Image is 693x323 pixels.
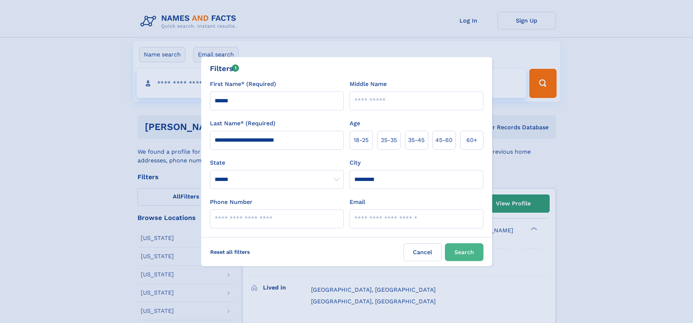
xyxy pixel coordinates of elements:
span: 25‑35 [381,136,397,145]
label: Last Name* (Required) [210,119,275,128]
span: 35‑45 [408,136,425,145]
span: 60+ [466,136,477,145]
label: First Name* (Required) [210,80,276,88]
span: 18‑25 [354,136,369,145]
label: Cancel [403,243,442,261]
label: Reset all filters [206,243,255,261]
label: Middle Name [350,80,387,88]
label: State [210,158,344,167]
label: City [350,158,361,167]
div: Filters [210,63,239,74]
button: Search [445,243,483,261]
span: 45‑60 [435,136,453,145]
label: Phone Number [210,198,252,206]
label: Age [350,119,360,128]
label: Email [350,198,365,206]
